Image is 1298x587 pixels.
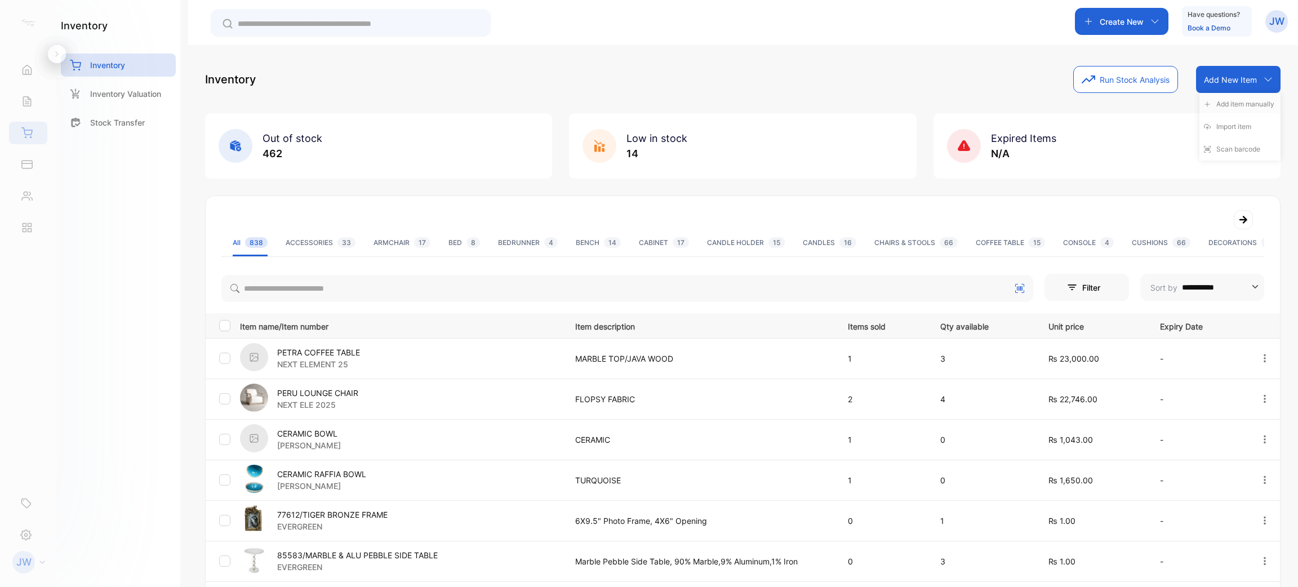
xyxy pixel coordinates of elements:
p: 0 [940,474,1025,486]
span: Out of stock [263,132,322,144]
p: 3 [940,555,1025,567]
p: 3 [940,353,1025,364]
span: 15 [768,237,785,248]
p: Unit price [1048,318,1137,332]
img: logo [20,15,37,32]
p: Sort by [1150,282,1177,293]
p: Items sold [848,318,917,332]
span: 214 [1261,237,1282,248]
p: - [1160,474,1237,486]
div: DECORATIONS [1208,238,1282,248]
p: - [1160,434,1237,446]
span: 66 [1172,237,1190,248]
span: 4 [1100,237,1114,248]
p: 85583/MARBLE & ALU PEBBLE SIDE TABLE [277,549,438,561]
p: 6X9.5" Photo Frame, 4X6" Opening [575,515,825,527]
p: 1 [940,515,1025,527]
img: item [240,465,268,493]
span: 14 [604,237,621,248]
img: item [240,546,268,574]
p: Inventory Valuation [90,88,161,100]
span: ₨ 23,000.00 [1048,354,1099,363]
p: 0 [940,434,1025,446]
p: Qty available [940,318,1025,332]
h1: inventory [61,18,108,33]
p: Add New Item [1204,74,1257,86]
div: Scan barcode [1199,138,1281,161]
p: 4 [940,393,1025,405]
p: PERU LOUNGE CHAIR [277,387,358,399]
p: Item description [575,318,825,332]
p: 14 [626,146,687,161]
span: 838 [245,237,268,248]
span: 8 [466,237,480,248]
p: Have questions? [1188,9,1240,20]
span: ₨ 1.00 [1048,557,1075,566]
a: Stock Transfer [61,111,176,134]
img: item [240,343,268,371]
p: Stock Transfer [90,117,145,128]
div: CANDLE HOLDER [707,238,785,248]
p: 2 [848,393,917,405]
img: item [240,424,268,452]
button: Create New [1075,8,1168,35]
p: Item name/Item number [240,318,561,332]
div: ACCESSORIES [286,238,355,248]
p: N/A [991,146,1056,161]
span: 4 [544,237,558,248]
p: 77612/TIGER BRONZE FRAME [277,509,388,521]
div: BEDRUNNER [498,238,558,248]
p: - [1160,393,1237,405]
p: Inventory [205,71,256,88]
p: EVERGREEN [277,561,438,573]
span: ₨ 1.00 [1048,516,1075,526]
a: Inventory Valuation [61,82,176,105]
div: CUSHIONS [1132,238,1190,248]
div: Import item [1199,115,1281,138]
p: 0 [848,555,917,567]
button: JW [1265,8,1288,35]
span: ₨ 22,746.00 [1048,394,1097,404]
span: 16 [839,237,856,248]
div: All [233,238,268,248]
p: FLOPSY FABRIC [575,393,825,405]
p: - [1160,555,1237,567]
button: Sort by [1140,274,1264,301]
p: Inventory [90,59,125,71]
p: NEXT ELEMENT 25 [277,358,360,370]
span: 17 [414,237,430,248]
p: TURQUOISE [575,474,825,486]
a: Inventory [61,54,176,77]
p: [PERSON_NAME] [277,439,341,451]
p: Expiry Date [1160,318,1237,332]
p: 1 [848,474,917,486]
span: ₨ 1,650.00 [1048,475,1093,485]
p: 1 [848,353,917,364]
img: item [240,384,268,412]
p: EVERGREEN [277,521,388,532]
span: 33 [337,237,355,248]
p: JW [1269,14,1284,29]
p: - [1160,353,1237,364]
p: Marble Pebble Side Table, 90% Marble,9% Aluminum,1% Iron [575,555,825,567]
p: PETRA COFFEE TABLE [277,346,360,358]
p: MARBLE TOP/JAVA WOOD [575,353,825,364]
button: Run Stock Analysis [1073,66,1178,93]
img: item [240,505,268,533]
p: [PERSON_NAME] [277,480,366,492]
p: - [1160,515,1237,527]
p: 0 [848,515,917,527]
span: Low in stock [626,132,687,144]
p: JW [16,555,32,570]
div: ARMCHAIR [374,238,430,248]
p: 1 [848,434,917,446]
a: Book a Demo [1188,24,1230,32]
div: Add item manually [1199,93,1281,115]
span: 66 [940,237,958,248]
span: ₨ 1,043.00 [1048,435,1093,444]
p: CERAMIC [575,434,825,446]
p: NEXT ELE 2025 [277,399,358,411]
div: CANDLES [803,238,856,248]
div: CONSOLE [1063,238,1114,248]
span: 15 [1029,237,1045,248]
